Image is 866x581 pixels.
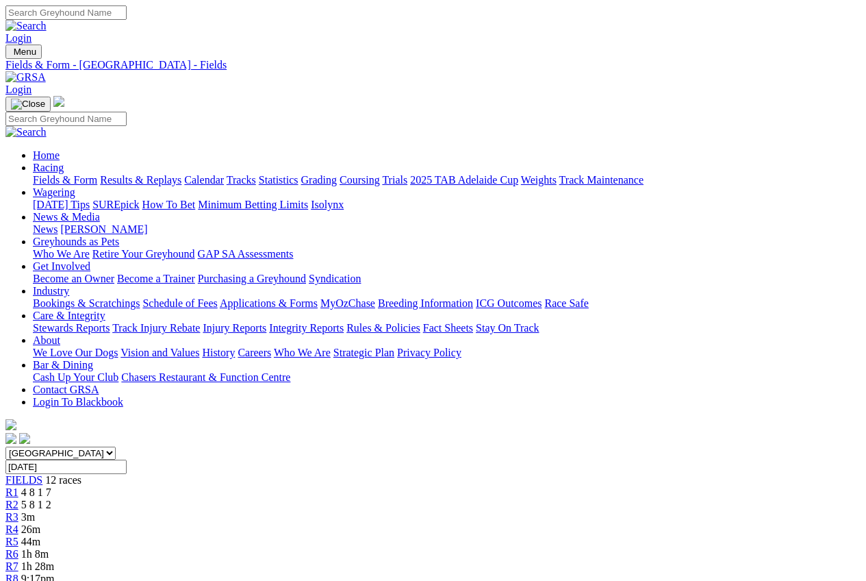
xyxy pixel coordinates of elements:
a: Race Safe [544,297,588,309]
a: Vision and Values [120,347,199,358]
a: Weights [521,174,557,186]
a: Tracks [227,174,256,186]
span: 26m [21,523,40,535]
a: Grading [301,174,337,186]
a: Injury Reports [203,322,266,334]
a: Chasers Restaurant & Function Centre [121,371,290,383]
a: Minimum Betting Limits [198,199,308,210]
span: 1h 28m [21,560,54,572]
a: Login To Blackbook [33,396,123,408]
a: Get Involved [33,260,90,272]
img: Search [5,126,47,138]
img: GRSA [5,71,46,84]
a: Bar & Dining [33,359,93,371]
a: How To Bet [142,199,196,210]
a: [DATE] Tips [33,199,90,210]
a: R6 [5,548,18,560]
a: Track Maintenance [559,174,644,186]
a: News & Media [33,211,100,223]
a: R7 [5,560,18,572]
input: Search [5,112,127,126]
div: Care & Integrity [33,322,861,334]
a: History [202,347,235,358]
button: Toggle navigation [5,97,51,112]
span: 1h 8m [21,548,49,560]
a: R1 [5,486,18,498]
a: Login [5,32,31,44]
a: Syndication [309,273,361,284]
a: Login [5,84,31,95]
a: [PERSON_NAME] [60,223,147,235]
a: Breeding Information [378,297,473,309]
a: Fields & Form [33,174,97,186]
a: Fact Sheets [423,322,473,334]
a: R3 [5,511,18,523]
a: Home [33,149,60,161]
img: logo-grsa-white.png [5,419,16,430]
a: SUREpick [92,199,139,210]
a: R4 [5,523,18,535]
a: Purchasing a Greyhound [198,273,306,284]
button: Toggle navigation [5,45,42,59]
a: Stay On Track [476,322,539,334]
a: Wagering [33,186,75,198]
a: GAP SA Assessments [198,248,294,260]
a: Strategic Plan [333,347,394,358]
span: 4 8 1 7 [21,486,51,498]
a: Greyhounds as Pets [33,236,119,247]
div: News & Media [33,223,861,236]
a: Become a Trainer [117,273,195,284]
img: Search [5,20,47,32]
img: facebook.svg [5,433,16,444]
img: Close [11,99,45,110]
div: Greyhounds as Pets [33,248,861,260]
a: News [33,223,58,235]
a: Integrity Reports [269,322,344,334]
a: Bookings & Scratchings [33,297,140,309]
div: Bar & Dining [33,371,861,384]
span: 3m [21,511,35,523]
a: MyOzChase [320,297,375,309]
a: R5 [5,536,18,547]
a: Careers [238,347,271,358]
a: Applications & Forms [220,297,318,309]
a: Statistics [259,174,298,186]
a: FIELDS [5,474,42,486]
div: Get Involved [33,273,861,285]
div: Racing [33,174,861,186]
a: We Love Our Dogs [33,347,118,358]
a: Cash Up Your Club [33,371,118,383]
a: Isolynx [311,199,344,210]
a: R2 [5,499,18,510]
a: Fields & Form - [GEOGRAPHIC_DATA] - Fields [5,59,861,71]
input: Select date [5,460,127,474]
img: logo-grsa-white.png [53,96,64,107]
a: Results & Replays [100,174,181,186]
span: 44m [21,536,40,547]
a: Retire Your Greyhound [92,248,195,260]
a: ICG Outcomes [476,297,542,309]
a: Who We Are [274,347,331,358]
a: Contact GRSA [33,384,99,395]
a: Care & Integrity [33,310,105,321]
span: 12 races [45,474,81,486]
a: Industry [33,285,69,297]
a: Calendar [184,174,224,186]
a: About [33,334,60,346]
a: Who We Are [33,248,90,260]
a: Racing [33,162,64,173]
input: Search [5,5,127,20]
a: Trials [382,174,407,186]
a: Coursing [340,174,380,186]
a: Stewards Reports [33,322,110,334]
a: Rules & Policies [346,322,420,334]
a: Privacy Policy [397,347,461,358]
